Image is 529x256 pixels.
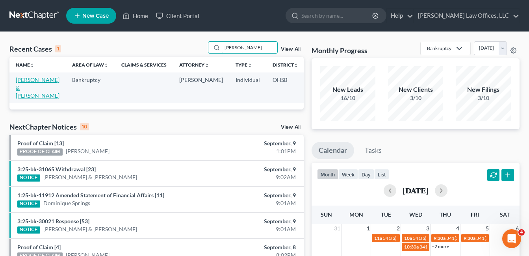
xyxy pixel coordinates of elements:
div: New messages divider [6,94,151,95]
h3: Monthly Progress [312,46,368,55]
div: September, 8 [208,243,296,251]
div: NOTICE [17,200,40,208]
i: unfold_more [204,63,209,68]
a: Home [119,9,152,23]
a: Tasks [358,142,389,159]
div: 16/10 [320,94,375,102]
span: 1 [366,224,371,233]
span: 5 [485,224,490,233]
button: Start recording [50,196,56,202]
div: 9:02AM [208,173,296,181]
button: go back [5,3,20,18]
span: 10a [404,235,412,241]
i: unfold_more [104,63,109,68]
button: Emoji picker [12,196,19,202]
span: 341(a) meeting for [PERSON_NAME] [446,235,522,241]
span: New Case [82,13,109,19]
span: 4 [518,229,525,236]
div: NextChapter Notices [9,122,89,132]
span: 3 [425,224,430,233]
span: Thu [440,211,451,218]
a: View All [281,46,301,52]
div: 1:01PM [208,147,296,155]
a: Attorneyunfold_more [179,62,209,68]
textarea: Message… [7,179,151,193]
span: 10:30a [404,244,419,250]
span: 341(a) meeting for [GEOGRAPHIC_DATA] [383,235,470,241]
div: 3/10 [388,94,443,102]
i: unfold_more [247,63,252,68]
span: Fri [471,211,479,218]
div: Hi again! It seems that the case settings are reverting to enter the user's email where your firm... [13,106,123,206]
th: Claims & Services [115,57,173,72]
div: September, 9 [208,217,296,225]
div: NOTICE [17,226,40,234]
div: 9:01AM [208,199,296,207]
button: month [317,169,338,180]
a: Calendar [312,142,354,159]
span: 2 [396,224,401,233]
button: Gif picker [25,196,31,202]
div: 10 [80,123,89,130]
h2: [DATE] [403,186,429,195]
a: [PERSON_NAME] & [PERSON_NAME] [43,173,137,181]
div: PROOF OF CLAIM [17,148,63,156]
td: Bankruptcy [66,72,115,103]
a: Proof of Claim [4] [17,244,61,250]
span: 341(a) meeting for [PERSON_NAME] [413,235,489,241]
div: September, 9 [208,191,296,199]
a: Districtunfold_more [273,62,299,68]
a: Nameunfold_more [16,62,35,68]
a: Dominique Springs [43,199,90,207]
div: New Filings [456,85,511,94]
iframe: Intercom live chat [502,229,521,248]
a: 1:25-bk-11912 Amended Statement of Financial Affairs [11] [17,192,164,198]
a: Help [387,9,413,23]
a: View All [281,124,301,130]
span: 9:30a [434,235,445,241]
div: Bankruptcy [427,45,451,52]
p: The team can also help [38,10,98,18]
div: 1 [55,45,61,52]
div: 9:01AM [208,225,296,233]
a: +2 more [432,243,449,249]
i: unfold_more [30,63,35,68]
a: [PERSON_NAME] [66,147,110,155]
button: week [338,169,358,180]
h1: Operator [38,4,66,10]
button: day [358,169,374,180]
span: Sun [321,211,332,218]
img: Profile image for Operator [22,4,35,17]
div: New Clients [388,85,443,94]
button: Upload attachment [37,196,44,202]
div: 3/10 [456,94,511,102]
td: Individual [229,72,266,103]
span: Wed [409,211,422,218]
span: 4 [455,224,460,233]
div: NOTICE [17,174,40,182]
div: Close [138,3,152,17]
div: The email address is accurate in the settings.....further, how would I notice that I am not recei... [28,41,151,82]
div: Hi again! It seems that the case settings are reverting to enter the user's email where your firm... [6,101,129,223]
td: [PERSON_NAME] [173,72,229,103]
a: 3:25-bk-31065 Withdrawal [23] [17,166,96,173]
span: Sat [500,211,510,218]
a: [PERSON_NAME] & [PERSON_NAME] [43,225,137,233]
div: Thomas says… [6,41,151,88]
span: 31 [333,224,341,233]
div: September, 9 [208,139,296,147]
a: Client Portal [152,9,203,23]
a: [PERSON_NAME] Law Offices, LLC [414,9,519,23]
div: Recent Cases [9,44,61,54]
span: 9:30a [464,235,475,241]
button: Home [123,3,138,18]
a: [PERSON_NAME] & [PERSON_NAME] [16,76,59,99]
button: Send a message… [135,193,148,205]
input: Search by name... [301,8,373,23]
div: Lindsey says… [6,101,151,241]
span: 6 [515,224,520,233]
div: The email address is accurate in the settings.....further, how would I notice that I am not recei... [35,46,145,77]
i: unfold_more [294,63,299,68]
span: Mon [349,211,363,218]
span: 11a [374,235,382,241]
